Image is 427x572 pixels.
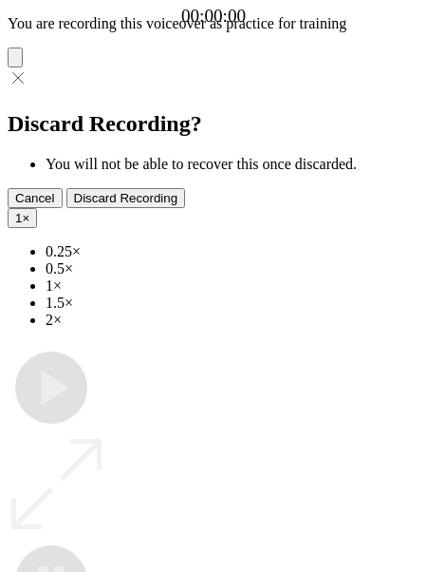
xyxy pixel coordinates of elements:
span: 1 [15,211,22,225]
h2: Discard Recording? [8,111,419,137]
li: 0.5× [46,260,419,277]
p: You are recording this voiceover as practice for training [8,15,419,32]
li: 2× [46,312,419,329]
a: 00:00:00 [181,6,246,27]
li: 1.5× [46,295,419,312]
button: 1× [8,208,37,228]
li: 0.25× [46,243,419,260]
button: Cancel [8,188,63,208]
li: 1× [46,277,419,295]
button: Discard Recording [66,188,186,208]
li: You will not be able to recover this once discarded. [46,156,419,173]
